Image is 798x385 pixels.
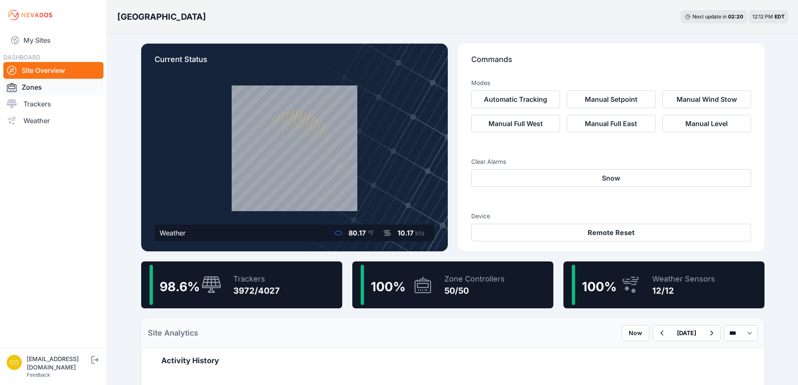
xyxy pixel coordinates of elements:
[670,326,703,341] button: [DATE]
[367,229,374,237] span: °F
[3,112,103,129] a: Weather
[622,325,649,341] button: Now
[471,212,751,220] h3: Device
[141,261,342,308] a: 98.6%Trackers3972/4027
[471,115,560,132] button: Manual Full West
[662,90,751,108] button: Manual Wind Stow
[161,355,744,367] h2: Activity History
[7,8,54,22] img: Nevados
[160,279,200,294] span: 98.6 %
[27,355,90,372] div: [EMAIL_ADDRESS][DOMAIN_NAME]
[444,285,505,297] div: 50/50
[775,13,785,20] span: EDT
[3,30,103,50] a: My Sites
[728,13,743,20] div: 02 : 20
[233,285,280,297] div: 3972/4027
[117,11,206,23] h3: [GEOGRAPHIC_DATA]
[398,229,413,237] span: 10.17
[471,158,751,166] h3: Clear Alarms
[415,229,424,237] span: kts
[752,13,773,20] span: 12:12 PM
[3,96,103,112] a: Trackers
[148,327,198,339] h2: Site Analytics
[692,13,727,20] span: Next update in
[471,224,751,241] button: Remote Reset
[3,62,103,79] a: Site Overview
[27,372,50,378] a: Feedback
[652,273,715,285] div: Weather Sensors
[471,79,490,87] h3: Modes
[3,79,103,96] a: Zones
[233,273,280,285] div: Trackers
[582,279,617,294] span: 100 %
[7,355,22,370] img: controlroomoperator@invenergy.com
[652,285,715,297] div: 12/12
[471,90,560,108] button: Automatic Tracking
[471,169,751,187] button: Snow
[352,261,553,308] a: 100%Zone Controllers50/50
[160,228,186,238] div: Weather
[567,90,656,108] button: Manual Setpoint
[3,54,40,61] span: DASHBOARD
[117,6,206,28] nav: Breadcrumb
[662,115,751,132] button: Manual Level
[444,273,505,285] div: Zone Controllers
[371,279,405,294] span: 100 %
[349,229,366,237] span: 80.17
[155,54,434,72] p: Current Status
[567,115,656,132] button: Manual Full East
[563,261,764,308] a: 100%Weather Sensors12/12
[471,54,751,72] p: Commands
